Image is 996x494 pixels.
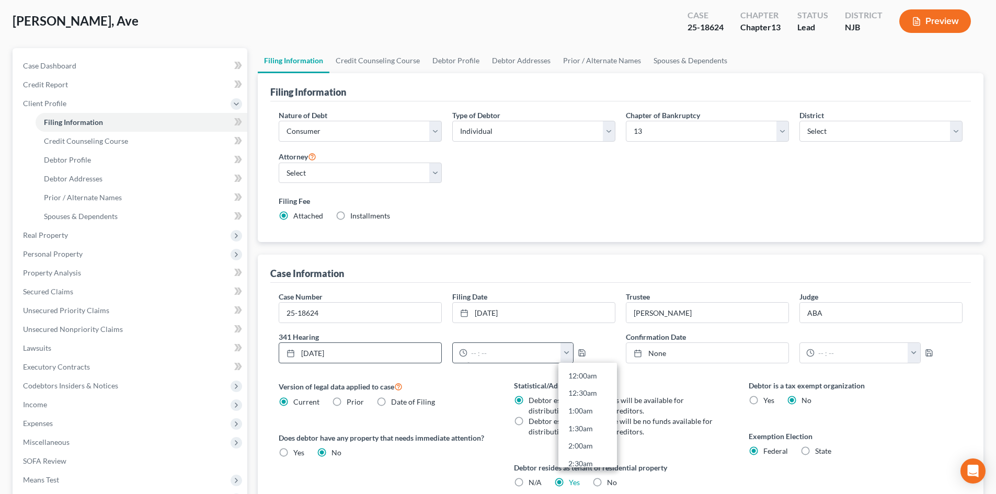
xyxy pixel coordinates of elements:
span: Executory Contracts [23,362,90,371]
a: Case Dashboard [15,56,247,75]
a: Debtor Profile [426,48,486,73]
a: Prior / Alternate Names [557,48,647,73]
div: Open Intercom Messenger [960,458,986,484]
span: Filing Information [44,118,103,127]
span: No [331,448,341,457]
div: District [845,9,883,21]
span: Personal Property [23,249,83,258]
label: Attorney [279,150,316,163]
input: -- : -- [815,343,908,363]
input: -- [626,303,788,323]
span: Income [23,400,47,409]
span: Installments [350,211,390,220]
div: Filing Information [270,86,346,98]
label: Debtor resides as tenant of residential property [514,462,728,473]
span: Federal [763,446,788,455]
div: Case [688,9,724,21]
a: [DATE] [279,343,441,363]
a: 2:00am [558,438,617,455]
a: Debtor Addresses [486,48,557,73]
span: Expenses [23,419,53,428]
input: -- : -- [467,343,561,363]
span: Property Analysis [23,268,81,277]
span: Current [293,397,319,406]
a: Credit Counseling Course [329,48,426,73]
a: Unsecured Nonpriority Claims [15,320,247,339]
span: Debtor Addresses [44,174,102,183]
a: Filing Information [36,113,247,132]
a: Secured Claims [15,282,247,301]
div: Case Information [270,267,344,280]
span: Unsecured Nonpriority Claims [23,325,123,334]
span: Credit Counseling Course [44,136,128,145]
a: 1:00am [558,402,617,420]
label: Confirmation Date [621,331,968,342]
a: Property Analysis [15,263,247,282]
div: Chapter [740,9,781,21]
div: NJB [845,21,883,33]
a: Spouses & Dependents [647,48,734,73]
span: [PERSON_NAME], Ave [13,13,139,28]
span: No [607,478,617,487]
span: Spouses & Dependents [44,212,118,221]
label: Nature of Debt [279,110,327,121]
a: 2:30am [558,455,617,473]
span: Date of Filing [391,397,435,406]
span: Prior [347,397,364,406]
a: Debtor Profile [36,151,247,169]
input: -- [800,303,962,323]
label: Filing Fee [279,196,963,206]
span: Miscellaneous [23,438,70,446]
a: [DATE] [453,303,615,323]
a: 12:30am [558,385,617,403]
span: Secured Claims [23,287,73,296]
span: State [815,446,831,455]
label: Judge [799,291,818,302]
label: Case Number [279,291,323,302]
a: 12:00am [558,367,617,385]
a: Credit Report [15,75,247,94]
label: Type of Debtor [452,110,500,121]
span: Case Dashboard [23,61,76,70]
label: Statistical/Administrative Info [514,380,728,391]
span: Yes [293,448,304,457]
a: Debtor Addresses [36,169,247,188]
span: Debtor estimates that funds will be available for distribution to unsecured creditors. [529,396,684,415]
div: Status [797,9,828,21]
a: 1:30am [558,420,617,438]
label: Filing Date [452,291,487,302]
a: Spouses & Dependents [36,207,247,226]
span: Codebtors Insiders & Notices [23,381,118,390]
a: Executory Contracts [15,358,247,376]
a: SOFA Review [15,452,247,470]
input: Enter case number... [279,303,441,323]
a: None [626,343,788,363]
label: Version of legal data applied to case [279,380,493,393]
span: Credit Report [23,80,68,89]
span: Debtor estimates that there will be no funds available for distribution to unsecured creditors. [529,417,713,436]
span: Unsecured Priority Claims [23,306,109,315]
a: Unsecured Priority Claims [15,301,247,320]
span: Lawsuits [23,343,51,352]
a: Credit Counseling Course [36,132,247,151]
span: Prior / Alternate Names [44,193,122,202]
div: 25-18624 [688,21,724,33]
label: Does debtor have any property that needs immediate attention? [279,432,493,443]
div: Lead [797,21,828,33]
span: No [802,396,811,405]
span: Real Property [23,231,68,239]
span: N/A [529,478,542,487]
span: Client Profile [23,99,66,108]
span: Means Test [23,475,59,484]
span: Attached [293,211,323,220]
a: Filing Information [258,48,329,73]
span: Debtor Profile [44,155,91,164]
div: Chapter [740,21,781,33]
label: Trustee [626,291,650,302]
button: Preview [899,9,971,33]
span: SOFA Review [23,456,66,465]
a: Yes [569,478,580,487]
label: District [799,110,824,121]
a: Prior / Alternate Names [36,188,247,207]
span: 13 [771,22,781,32]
